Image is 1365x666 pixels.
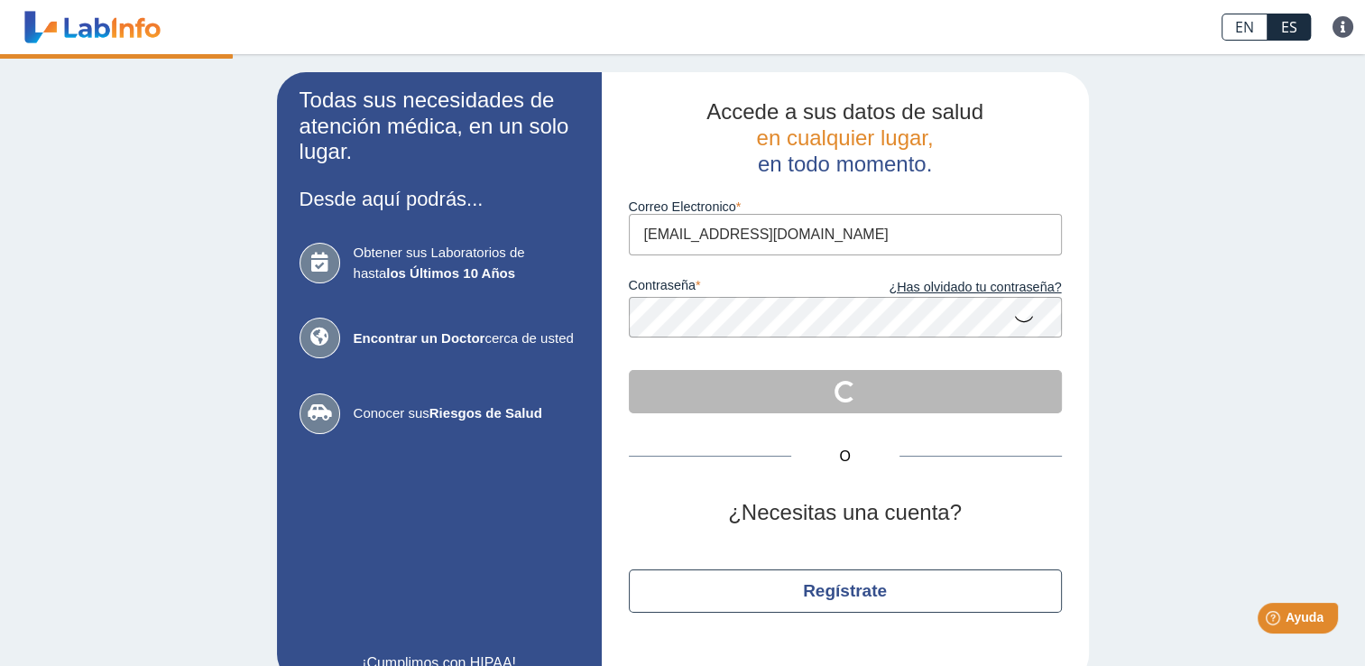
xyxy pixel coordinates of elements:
[791,446,899,467] span: O
[300,188,579,210] h3: Desde aquí podrás...
[629,500,1062,526] h2: ¿Necesitas una cuenta?
[1222,14,1268,41] a: EN
[629,569,1062,613] button: Regístrate
[429,405,542,421] b: Riesgos de Salud
[758,152,932,176] span: en todo momento.
[300,88,579,165] h2: Todas sus necesidades de atención médica, en un solo lugar.
[1268,14,1311,41] a: ES
[354,328,579,349] span: cerca de usted
[386,265,515,281] b: los Últimos 10 Años
[354,403,579,424] span: Conocer sus
[354,243,579,283] span: Obtener sus Laboratorios de hasta
[756,125,933,150] span: en cualquier lugar,
[629,199,1062,214] label: Correo Electronico
[629,278,845,298] label: contraseña
[1204,596,1345,646] iframe: Help widget launcher
[706,99,983,124] span: Accede a sus datos de salud
[354,330,485,346] b: Encontrar un Doctor
[845,278,1062,298] a: ¿Has olvidado tu contraseña?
